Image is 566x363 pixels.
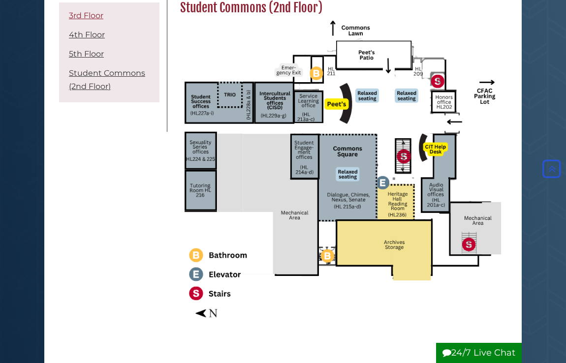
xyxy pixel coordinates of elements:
button: 24/7 Live Chat [436,343,522,363]
a: 3rd Floor [69,11,103,20]
a: Student Commons (2nd Floor) [69,68,145,91]
a: Back to Top [540,164,564,175]
a: 4th Floor [69,30,105,39]
a: 5th Floor [69,49,104,59]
